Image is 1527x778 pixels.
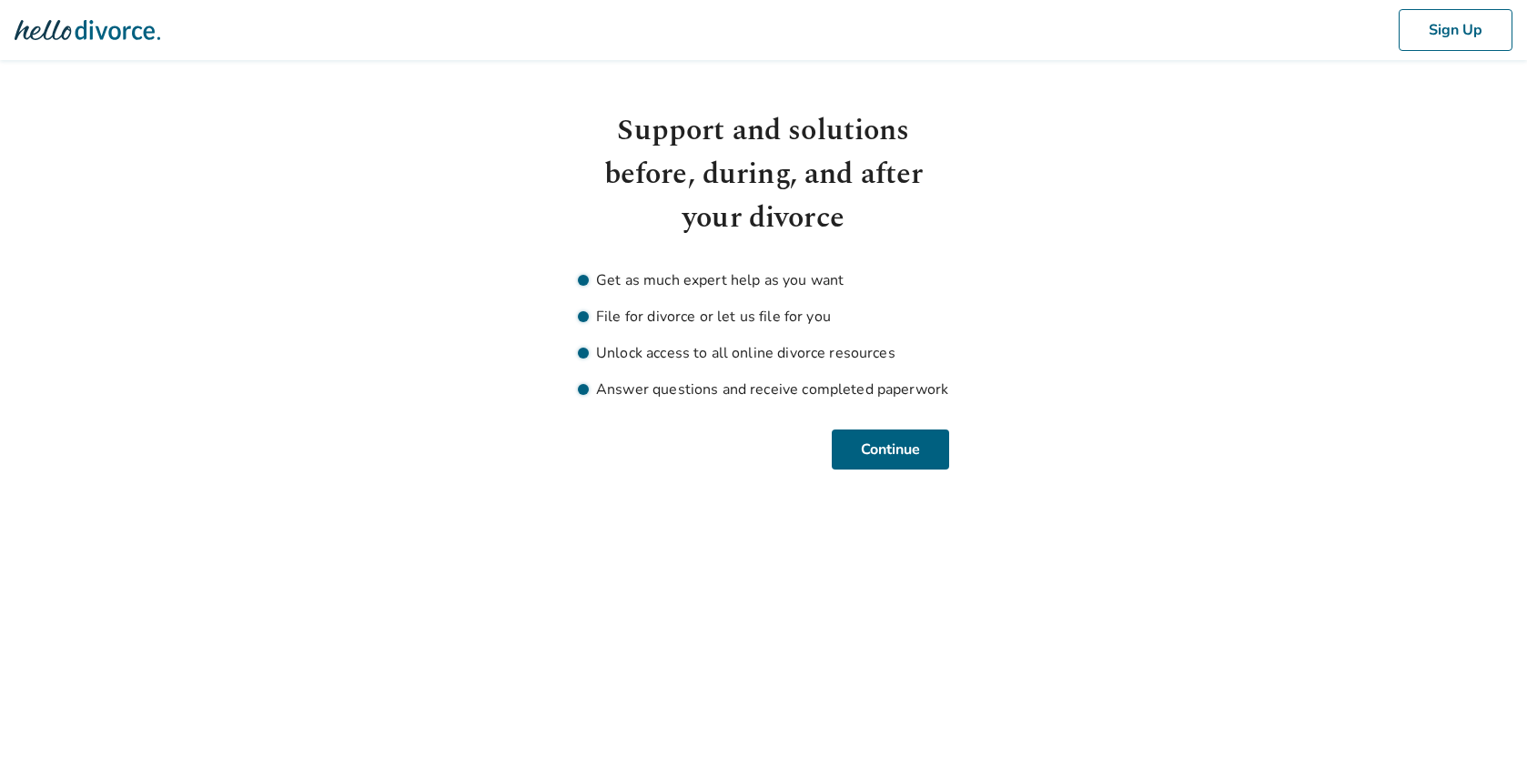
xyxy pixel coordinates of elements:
li: File for divorce or let us file for you [578,306,949,328]
img: Hello Divorce Logo [15,12,160,48]
button: Sign Up [1399,9,1512,51]
li: Unlock access to all online divorce resources [578,342,949,364]
button: Continue [832,429,949,470]
h1: Support and solutions before, during, and after your divorce [578,109,949,240]
li: Get as much expert help as you want [578,269,949,291]
li: Answer questions and receive completed paperwork [578,379,949,400]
